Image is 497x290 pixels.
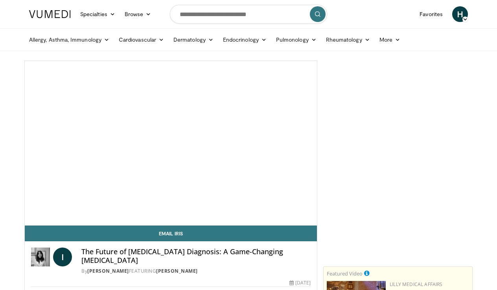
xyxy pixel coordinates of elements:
[170,5,327,24] input: Search topics, interventions
[218,32,271,48] a: Endocrinology
[271,32,321,48] a: Pulmonology
[114,32,169,48] a: Cardiovascular
[29,10,71,18] img: VuMedi Logo
[81,248,311,264] h4: The Future of [MEDICAL_DATA] Diagnosis: A Game-Changing [MEDICAL_DATA]
[156,268,198,274] a: [PERSON_NAME]
[339,61,457,159] iframe: Advertisement
[327,270,363,277] small: Featured Video
[321,32,375,48] a: Rheumatology
[452,6,468,22] a: H
[25,61,317,226] video-js: Video Player
[289,279,311,286] div: [DATE]
[375,32,405,48] a: More
[339,163,457,262] iframe: Advertisement
[53,248,72,266] a: I
[169,32,218,48] a: Dermatology
[81,268,311,275] div: By FEATURING
[390,281,443,288] a: Lilly Medical Affairs
[75,6,120,22] a: Specialties
[31,248,50,266] img: Dr. Iris Gorfinkel
[87,268,129,274] a: [PERSON_NAME]
[24,32,114,48] a: Allergy, Asthma, Immunology
[25,226,317,241] a: Email Iris
[415,6,447,22] a: Favorites
[120,6,156,22] a: Browse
